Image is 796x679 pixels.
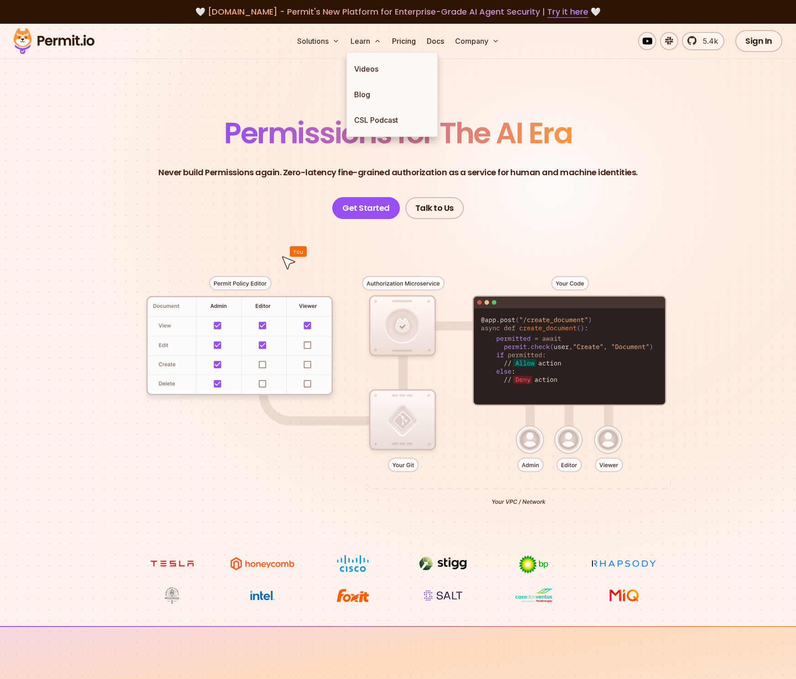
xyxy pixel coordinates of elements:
span: 5.4k [697,36,718,47]
button: Learn [347,32,385,50]
img: Honeycomb [228,555,297,572]
p: Never build Permissions again. Zero-latency fine-grained authorization as a service for human and... [158,166,638,179]
a: Sign In [735,30,782,52]
a: Docs [423,32,448,50]
img: Stigg [409,555,477,572]
img: Cisco [319,555,387,572]
a: 5.4k [682,32,724,50]
img: Intel [228,587,297,604]
img: Rhapsody Health [590,555,658,572]
img: salt [409,587,477,604]
span: [DOMAIN_NAME] - Permit's New Platform for Enterprise-Grade AI Agent Security | [208,6,588,17]
div: 🤍 🤍 [22,5,774,18]
button: Company [451,32,503,50]
a: Try it here [547,6,588,18]
img: tesla [138,555,206,572]
a: Videos [347,56,437,82]
span: Permissions for The AI Era [224,113,572,153]
a: CSL Podcast [347,107,437,133]
img: Permit logo [9,26,99,57]
img: bp [499,555,568,574]
a: Pricing [388,32,419,50]
button: Solutions [293,32,343,50]
img: Foxit [319,587,387,604]
img: Maricopa County Recorder\'s Office [138,587,206,604]
img: MIQ [593,588,655,603]
img: Casa dos Ventos [499,587,568,604]
a: Blog [347,82,437,107]
a: Get Started [332,197,400,219]
a: Talk to Us [405,197,464,219]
